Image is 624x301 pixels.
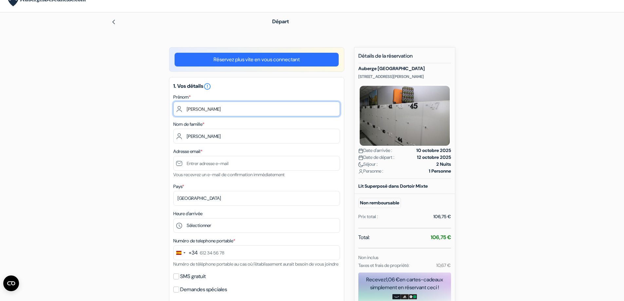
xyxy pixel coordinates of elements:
div: +34 [189,249,198,257]
label: Nom de famille [173,121,204,128]
small: Non remboursable [358,198,401,208]
b: Lit Superposé dans Dortoir Mixte [358,183,428,189]
span: Personne : [358,168,383,175]
small: 10,67 € [436,262,451,268]
img: user_icon.svg [358,169,363,174]
strong: 12 octobre 2025 [417,154,451,161]
input: Entrer le nom de famille [173,129,340,143]
small: Vous recevrez un e-mail de confirmation immédiatement [173,172,285,178]
span: Total: [358,234,370,241]
img: calendar.svg [358,155,363,160]
i: error_outline [203,83,211,90]
div: Prix total : [358,213,378,220]
h5: 1. Vos détails [173,83,340,90]
h5: Détails de la réservation [358,53,451,63]
div: 106,75 € [433,213,451,220]
button: Change country, selected Spain (+34) [174,246,198,260]
strong: 1 Personne [429,168,451,175]
label: Prénom [173,94,191,101]
button: Ouvrir le widget CMP [3,275,19,291]
strong: 10 octobre 2025 [416,147,451,154]
img: moon.svg [358,162,363,167]
h5: Auberge [GEOGRAPHIC_DATA] [358,66,451,71]
span: Départ [272,18,289,25]
label: Heure d'arrivée [173,210,202,217]
span: Date de départ : [358,154,394,161]
label: Pays [173,183,184,190]
div: Recevez en cartes-cadeaux simplement en réservant ceci ! [358,276,451,292]
input: Entrez votre prénom [173,102,340,116]
a: error_outline [203,83,211,89]
small: Numéro de téléphone portable au cas où l'établissement aurait besoin de vous joindre [173,261,338,267]
strong: 2 Nuits [436,161,451,168]
span: Séjour : [358,161,378,168]
small: Taxes et frais de propriété: [358,262,409,268]
span: 1,06 € [386,276,400,283]
img: calendar.svg [358,148,363,153]
label: Numéro de telephone portable [173,237,235,244]
small: Non inclus [358,254,378,260]
label: Demandes spéciales [180,285,227,294]
img: left_arrow.svg [111,19,116,25]
label: SMS gratuit [180,272,206,281]
input: Entrer adresse e-mail [173,156,340,171]
img: amazon-card-no-text.png [392,294,401,299]
label: Adresse email [173,148,202,155]
img: adidas-card.png [401,294,409,299]
strong: 106,75 € [431,234,451,241]
a: Réservez plus vite en vous connectant [175,53,339,66]
input: 612 34 56 78 [173,245,340,260]
span: Date d'arrivée : [358,147,392,154]
p: [STREET_ADDRESS][PERSON_NAME] [358,74,451,79]
img: uber-uber-eats-card.png [409,294,417,299]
